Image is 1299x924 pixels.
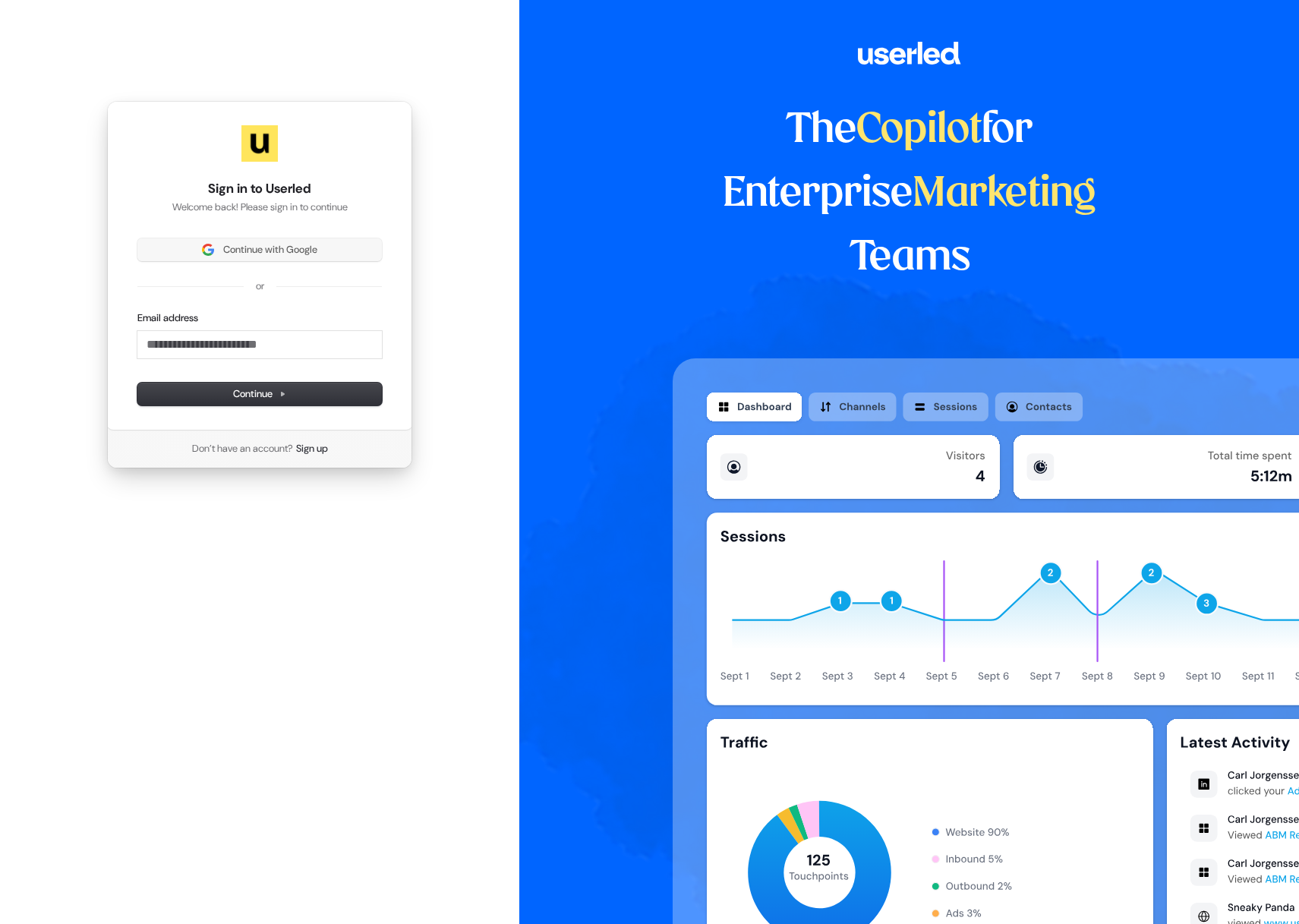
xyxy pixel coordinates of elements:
[673,99,1147,290] h1: The for Enterprise Teams
[137,311,198,325] label: Email address
[241,125,278,162] img: Userled
[137,238,382,261] button: Sign in with GoogleContinue with Google
[856,111,982,150] span: Copilot
[913,175,1096,214] span: Marketing
[137,200,382,214] p: Welcome back! Please sign in to continue
[233,387,286,401] span: Continue
[202,244,214,256] img: Sign in with Google
[192,442,293,456] span: Don’t have an account?
[223,243,317,257] span: Continue with Google
[296,442,328,456] a: Sign up
[137,383,382,405] button: Continue
[256,279,264,293] p: or
[137,180,382,198] h1: Sign in to Userled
